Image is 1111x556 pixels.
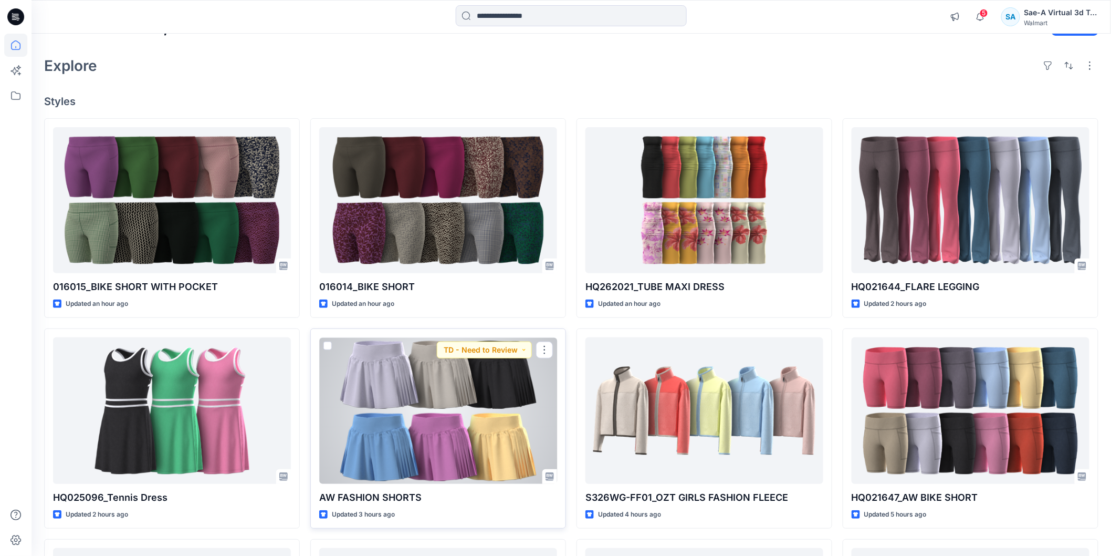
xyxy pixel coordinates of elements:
[53,490,291,505] p: HQ025096_Tennis Dress
[598,509,661,520] p: Updated 4 hours ago
[332,298,394,310] p: Updated an hour ago
[598,298,661,310] p: Updated an hour ago
[864,509,927,520] p: Updated 5 hours ago
[864,298,927,310] p: Updated 2 hours ago
[44,95,1098,108] h4: Styles
[585,280,823,294] p: HQ262021_TUBE MAXI DRESS
[319,280,557,294] p: 016014_BIKE SHORT
[980,9,988,17] span: 5
[53,280,291,294] p: 016015_BIKE SHORT WITH POCKET
[44,57,97,74] h2: Explore
[852,127,1089,273] a: HQ021644_FLARE LEGGING
[585,337,823,483] a: S326WG-FF01_OZT GIRLS FASHION FLEECE
[852,337,1089,483] a: HQ021647_AW BIKE SHORT
[53,337,291,483] a: HQ025096_Tennis Dress
[852,490,1089,505] p: HQ021647_AW BIKE SHORT
[66,298,128,310] p: Updated an hour ago
[1024,19,1098,27] div: Walmart
[332,509,395,520] p: Updated 3 hours ago
[319,490,557,505] p: AW FASHION SHORTS
[1024,6,1098,19] div: Sae-A Virtual 3d Team
[585,127,823,273] a: HQ262021_TUBE MAXI DRESS
[585,490,823,505] p: S326WG-FF01_OZT GIRLS FASHION FLEECE
[66,509,128,520] p: Updated 2 hours ago
[852,280,1089,294] p: HQ021644_FLARE LEGGING
[1001,7,1020,26] div: SA
[319,127,557,273] a: 016014_BIKE SHORT
[53,127,291,273] a: 016015_BIKE SHORT WITH POCKET
[319,337,557,483] a: AW FASHION SHORTS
